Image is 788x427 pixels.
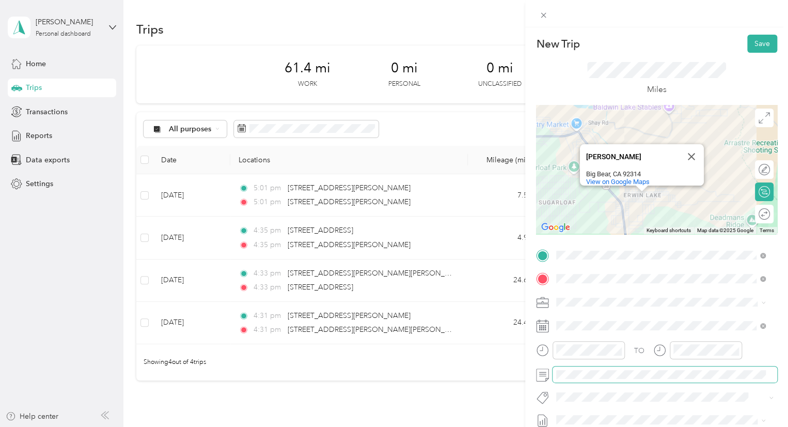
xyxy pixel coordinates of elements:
[539,221,573,234] img: Google
[647,227,691,234] button: Keyboard shortcuts
[697,227,753,233] span: Map data ©2025 Google
[679,144,704,169] button: Close
[747,35,777,53] button: Save
[647,83,667,96] p: Miles
[586,178,650,186] a: View on Google Maps
[730,369,788,427] iframe: Everlance-gr Chat Button Frame
[580,144,704,186] div: Erwin Lake
[586,170,679,178] div: Big Bear, CA 92314
[539,221,573,234] a: Open this area in Google Maps (opens a new window)
[586,153,679,161] div: [PERSON_NAME]
[634,345,644,356] div: TO
[536,37,579,51] p: New Trip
